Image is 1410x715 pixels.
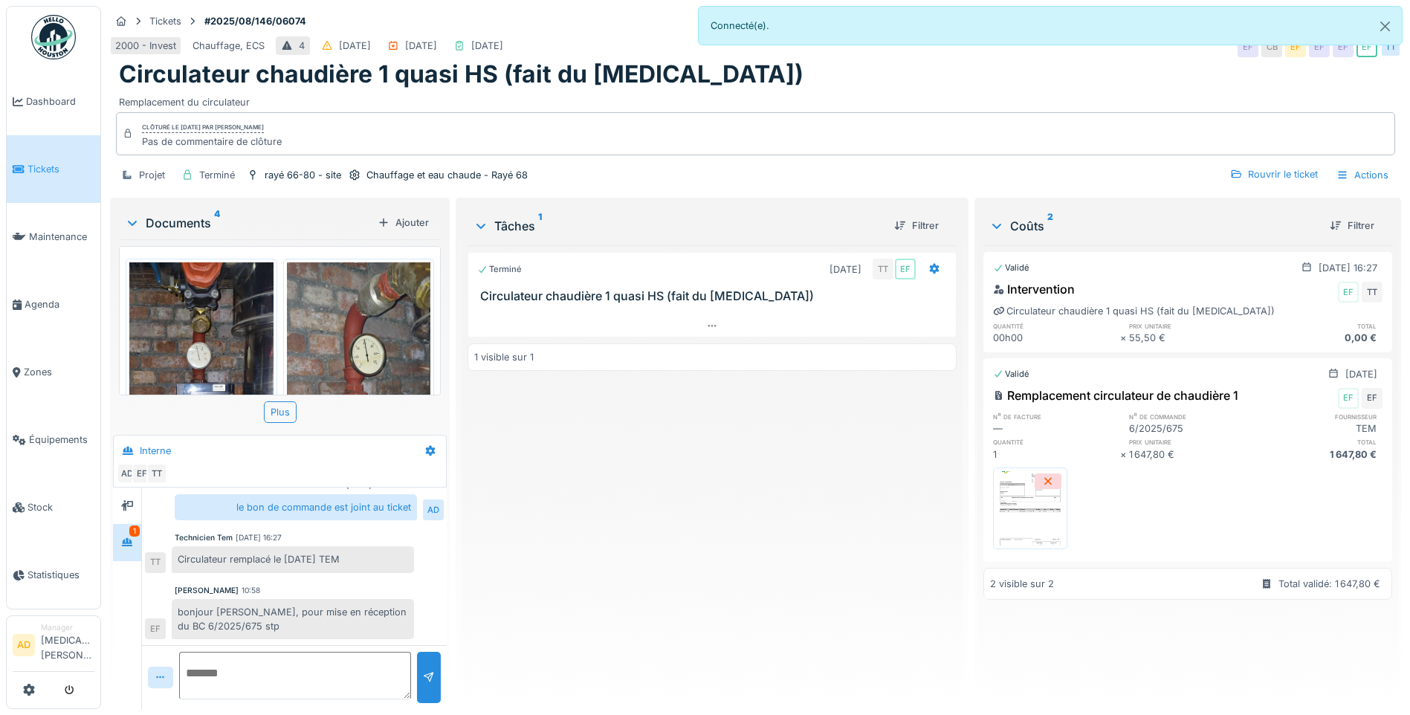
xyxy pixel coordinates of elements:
[895,259,916,279] div: EF
[829,262,861,276] div: [DATE]
[28,568,94,582] span: Statistiques
[993,321,1119,331] h6: quantité
[139,168,165,182] div: Projet
[119,60,803,88] h1: Circulateur chaudière 1 quasi HS (fait du [MEDICAL_DATA])
[993,331,1119,345] div: 00h00
[119,89,1392,109] div: Remplacement du circulateur
[423,499,444,520] div: AD
[990,577,1054,591] div: 2 visible sur 2
[1129,412,1255,421] h6: n° de commande
[7,68,100,135] a: Dashboard
[13,622,94,672] a: AD Manager[MEDICAL_DATA][PERSON_NAME]
[287,262,431,575] img: 28eaxn1qud3cqkqi1ydj0o2txcfv
[1120,331,1130,345] div: ×
[7,271,100,338] a: Agenda
[993,386,1238,404] div: Remplacement circulateur de chaudière 1
[28,162,94,176] span: Tickets
[1356,36,1377,57] div: EF
[1047,217,1053,235] sup: 2
[1120,447,1130,462] div: ×
[471,39,503,53] div: [DATE]
[265,168,341,182] div: rayé 66-80 - site
[29,230,94,244] span: Maintenance
[1278,577,1380,591] div: Total validé: 1 647,80 €
[117,463,138,484] div: AD
[1368,7,1402,46] button: Close
[1256,321,1382,331] h6: total
[142,123,264,133] div: Clôturé le [DATE] par [PERSON_NAME]
[199,168,235,182] div: Terminé
[1330,164,1395,186] div: Actions
[480,289,950,303] h3: Circulateur chaudière 1 quasi HS (fait du [MEDICAL_DATA])
[145,552,166,573] div: TT
[1309,36,1330,57] div: EF
[129,262,274,575] img: 4ob5ujogvpen97chu6wz8ftsgtx1
[142,135,282,149] div: Pas de commentaire de clôture
[873,259,893,279] div: TT
[1362,282,1382,302] div: TT
[172,599,414,639] div: bonjour [PERSON_NAME], pour mise en réception du BC 6/2025/675 stp
[175,494,417,520] div: le bon de commande est joint au ticket
[997,471,1064,546] img: ic4jhwewvo0j1msfqmq0z7rvwr1p
[989,217,1318,235] div: Coûts
[1256,331,1382,345] div: 0,00 €
[146,463,167,484] div: TT
[698,6,1403,45] div: Connecté(e).
[29,433,94,447] span: Équipements
[145,618,166,639] div: EF
[1338,282,1359,302] div: EF
[172,546,414,572] div: Circulateur remplacé le [DATE] TEM
[1129,447,1255,462] div: 1 647,80 €
[13,634,35,656] li: AD
[888,216,945,236] div: Filtrer
[1129,321,1255,331] h6: prix unitaire
[25,297,94,311] span: Agenda
[132,463,152,484] div: EF
[1345,367,1377,381] div: [DATE]
[1129,331,1255,345] div: 55,50 €
[149,14,181,28] div: Tickets
[1333,36,1354,57] div: EF
[405,39,437,53] div: [DATE]
[129,525,140,537] div: 1
[175,532,233,543] div: Technicien Tem
[264,401,297,423] div: Plus
[1238,36,1258,57] div: EF
[236,532,282,543] div: [DATE] 16:27
[28,500,94,514] span: Stock
[193,39,265,53] div: Chauffage, ECS
[1362,388,1382,409] div: EF
[993,421,1119,436] div: —
[7,406,100,473] a: Équipements
[474,350,534,364] div: 1 visible sur 1
[7,541,100,609] a: Statistiques
[7,338,100,406] a: Zones
[477,263,522,276] div: Terminé
[1256,421,1382,436] div: TEM
[993,368,1029,381] div: Validé
[24,365,94,379] span: Zones
[1224,164,1324,184] div: Rouvrir le ticket
[1261,36,1282,57] div: CB
[7,203,100,271] a: Maintenance
[140,444,171,458] div: Interne
[1324,216,1380,236] div: Filtrer
[366,168,528,182] div: Chauffage et eau chaude - Rayé 68
[993,280,1075,298] div: Intervention
[7,135,100,203] a: Tickets
[993,262,1029,274] div: Validé
[372,213,435,233] div: Ajouter
[339,39,371,53] div: [DATE]
[1285,36,1306,57] div: EF
[1256,412,1382,421] h6: fournisseur
[175,585,239,596] div: [PERSON_NAME]
[1256,447,1382,462] div: 1 647,80 €
[1338,388,1359,409] div: EF
[1319,261,1377,275] div: [DATE] 16:27
[1129,421,1255,436] div: 6/2025/675
[242,585,260,596] div: 10:58
[299,39,305,53] div: 4
[538,217,542,235] sup: 1
[125,214,372,232] div: Documents
[993,447,1119,462] div: 1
